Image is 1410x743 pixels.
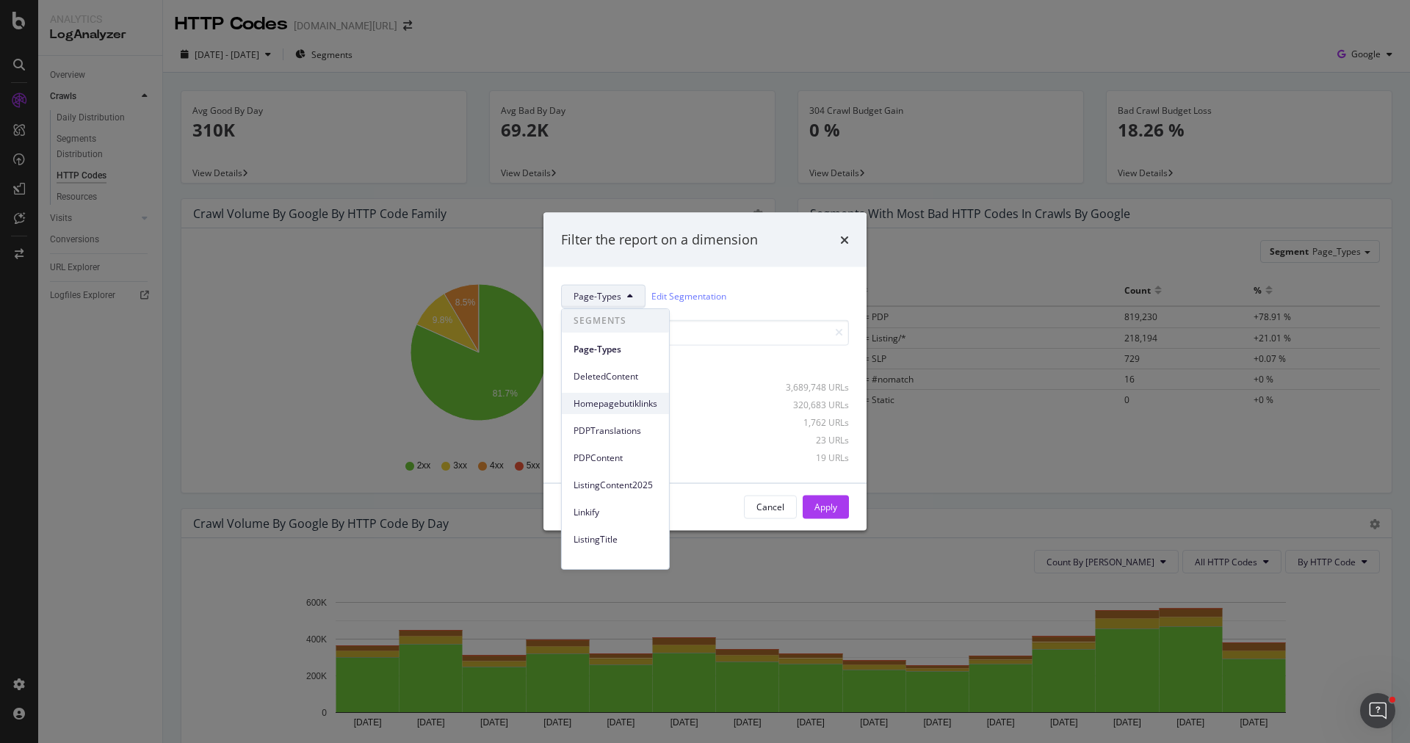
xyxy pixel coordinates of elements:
div: 19 URLs [777,452,849,464]
span: ListingContent2025 [574,479,657,492]
span: SEGMENTS [562,309,669,333]
button: Apply [803,495,849,518]
button: Page-Types [561,284,646,308]
a: Edit Segmentation [651,289,726,304]
span: DeletedContent [574,370,657,383]
span: PDPContent [574,452,657,465]
div: 320,683 URLs [777,399,849,411]
span: PDPTranslations [574,424,657,438]
button: Cancel [744,495,797,518]
span: 1-3DroppedUrls [574,560,657,573]
div: 3,689,748 URLs [777,381,849,394]
div: Cancel [756,501,784,513]
div: Select all data available [561,357,849,369]
span: Page-Types [574,343,657,356]
iframe: Intercom live chat [1360,693,1395,728]
span: ListingTitle [574,533,657,546]
div: 23 URLs [777,434,849,446]
div: Apply [814,501,837,513]
div: 1,762 URLs [777,416,849,429]
span: Homepagebutiklinks [574,397,657,410]
span: Page-Types [574,290,621,302]
div: times [840,231,849,250]
div: modal [543,213,867,531]
input: Search [561,319,849,345]
span: Linkify [574,506,657,519]
div: Filter the report on a dimension [561,231,758,250]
